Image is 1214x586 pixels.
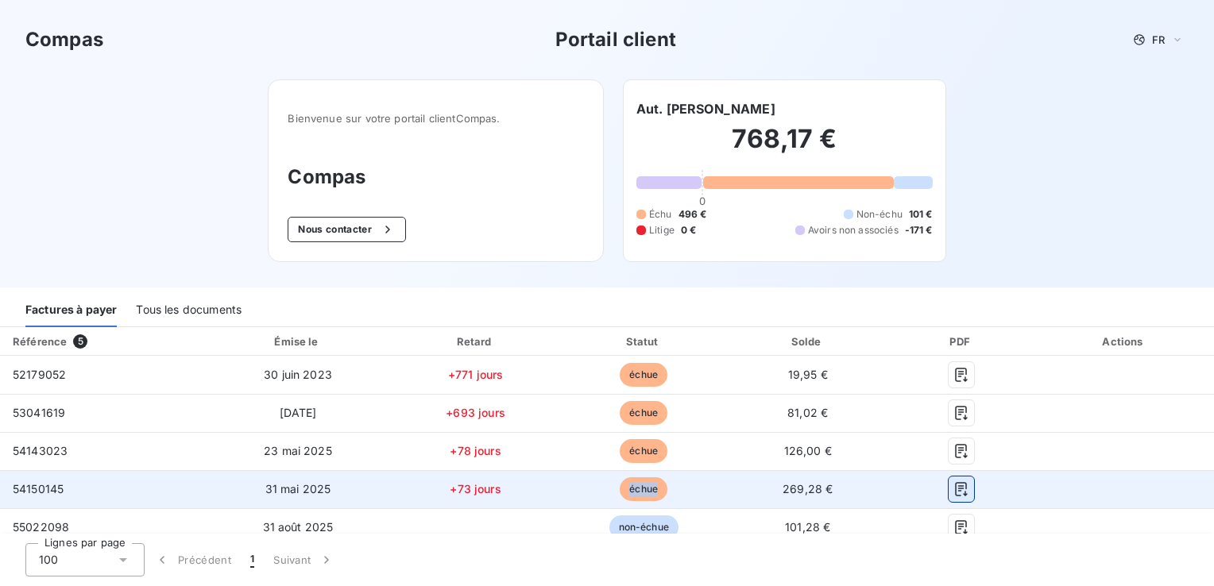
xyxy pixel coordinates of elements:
[620,477,667,501] span: échue
[609,515,679,539] span: non-échue
[555,25,676,54] h3: Portail client
[564,333,724,349] div: Statut
[13,482,64,495] span: 54150145
[265,482,331,495] span: 31 mai 2025
[13,520,69,534] span: 55022098
[288,163,584,191] h3: Compas
[208,333,387,349] div: Émise le
[620,439,667,463] span: échue
[450,444,501,457] span: +78 jours
[450,482,501,495] span: +73 jours
[73,334,87,349] span: 5
[448,368,504,381] span: +771 jours
[730,333,886,349] div: Solde
[263,520,334,534] span: 31 août 2025
[1152,33,1165,46] span: FR
[856,207,903,222] span: Non-échu
[681,223,696,237] span: 0 €
[909,207,933,222] span: 101 €
[264,543,344,576] button: Suivant
[13,335,67,348] div: Référence
[785,520,830,534] span: 101,28 €
[620,363,667,387] span: échue
[13,368,66,381] span: 52179052
[25,294,117,327] div: Factures à payer
[788,368,828,381] span: 19,95 €
[649,223,675,237] span: Litige
[264,368,332,381] span: 30 juin 2023
[620,401,667,425] span: échue
[394,333,558,349] div: Retard
[136,294,242,327] div: Tous les documents
[25,25,103,54] h3: Compas
[1038,333,1211,349] div: Actions
[699,195,706,207] span: 0
[13,444,68,457] span: 54143023
[892,333,1031,349] div: PDF
[145,543,241,576] button: Précédent
[280,406,317,419] span: [DATE]
[783,482,833,495] span: 269,28 €
[264,444,332,457] span: 23 mai 2025
[679,207,707,222] span: 496 €
[288,112,584,125] span: Bienvenue sur votre portail client Compas .
[649,207,672,222] span: Échu
[241,543,264,576] button: 1
[250,552,254,568] span: 1
[636,123,933,171] h2: 768,17 €
[288,217,405,242] button: Nous contacter
[784,444,832,457] span: 126,00 €
[787,406,828,419] span: 81,02 €
[39,552,58,568] span: 100
[905,223,933,237] span: -171 €
[446,406,505,419] span: +693 jours
[636,99,775,118] h6: Aut. [PERSON_NAME]
[13,406,65,419] span: 53041619
[808,223,899,237] span: Avoirs non associés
